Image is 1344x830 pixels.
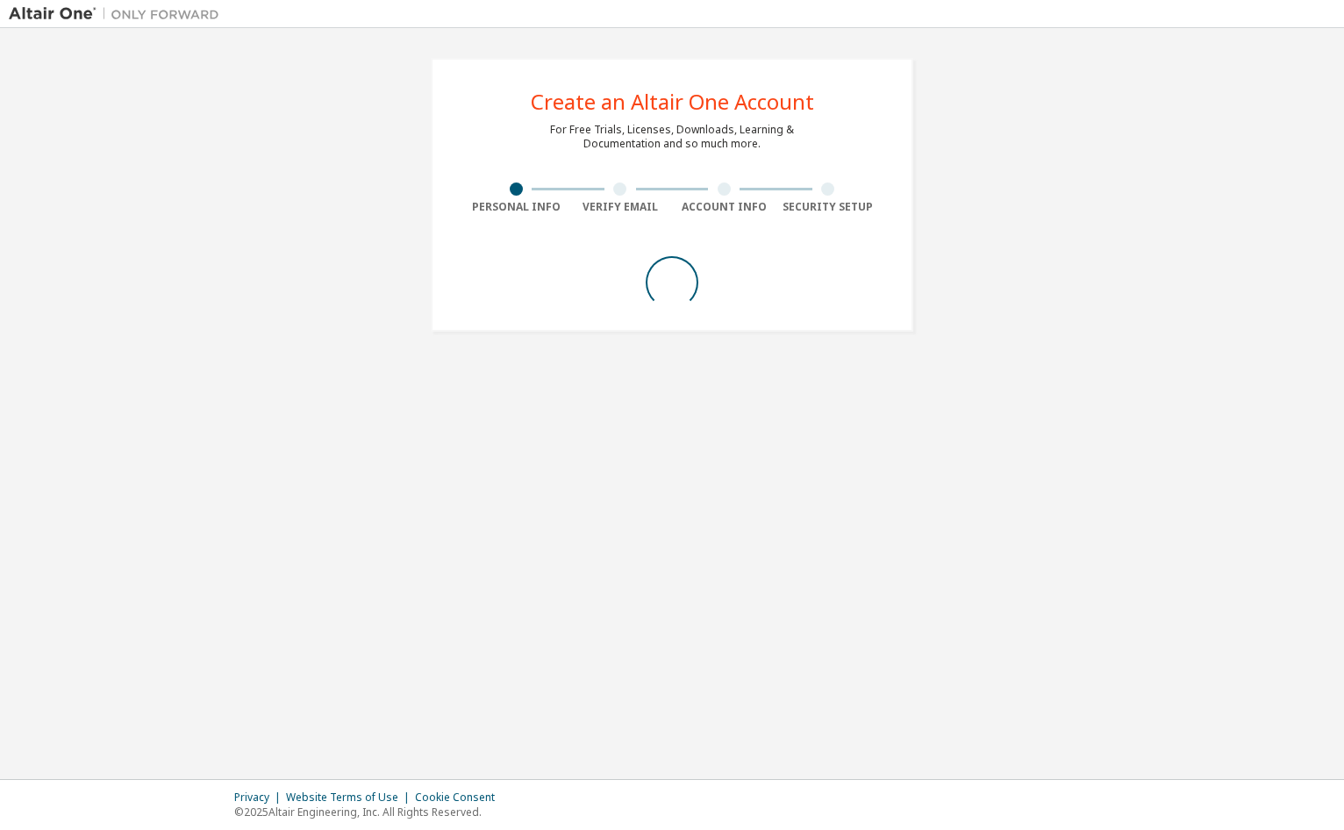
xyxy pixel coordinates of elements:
div: Privacy [234,791,286,805]
div: Website Terms of Use [286,791,415,805]
div: Security Setup [776,200,881,214]
div: Verify Email [568,200,673,214]
div: Create an Altair One Account [531,91,814,112]
div: Cookie Consent [415,791,505,805]
div: Personal Info [464,200,568,214]
img: Altair One [9,5,228,23]
p: © 2025 Altair Engineering, Inc. All Rights Reserved. [234,805,505,819]
div: Account Info [672,200,776,214]
div: For Free Trials, Licenses, Downloads, Learning & Documentation and so much more. [550,123,794,151]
